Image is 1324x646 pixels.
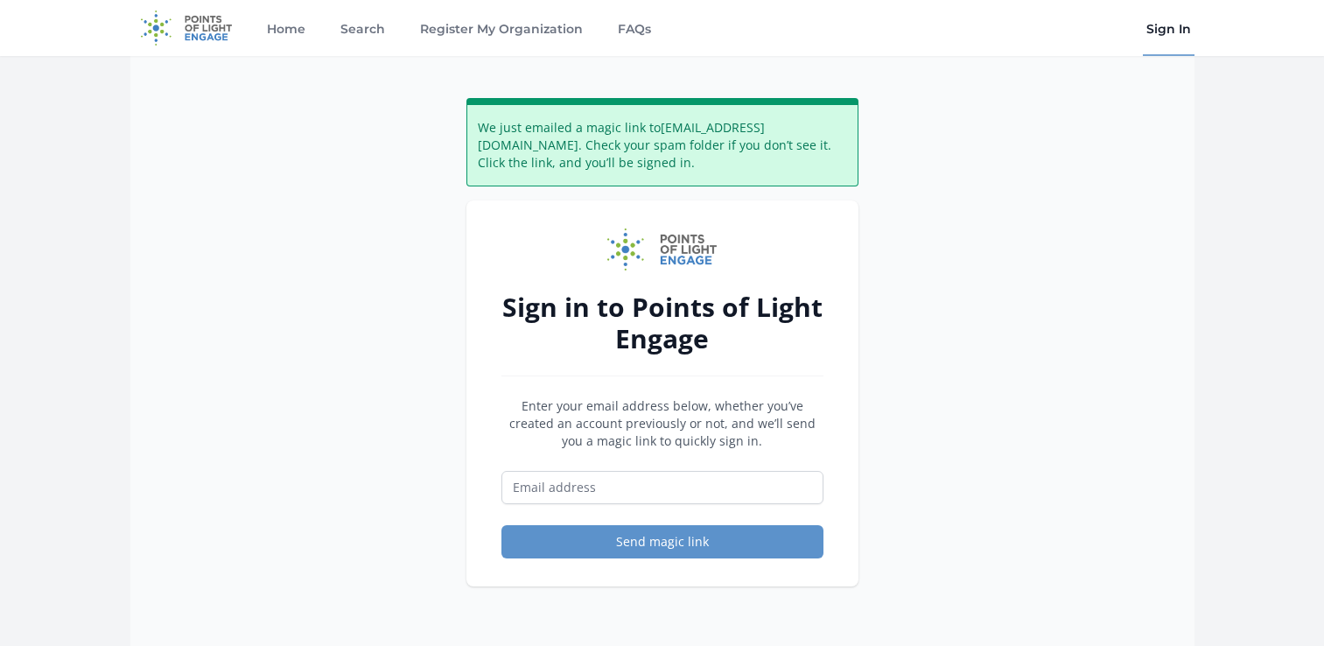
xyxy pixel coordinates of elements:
img: Points of Light Engage logo [607,228,718,270]
button: Send magic link [501,525,823,558]
h2: Sign in to Points of Light Engage [501,291,823,355]
div: We just emailed a magic link to [EMAIL_ADDRESS][DOMAIN_NAME] . Check your spam folder if you don’... [466,98,858,186]
p: Enter your email address below, whether you’ve created an account previously or not, and we’ll se... [501,397,823,450]
input: Email address [501,471,823,504]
